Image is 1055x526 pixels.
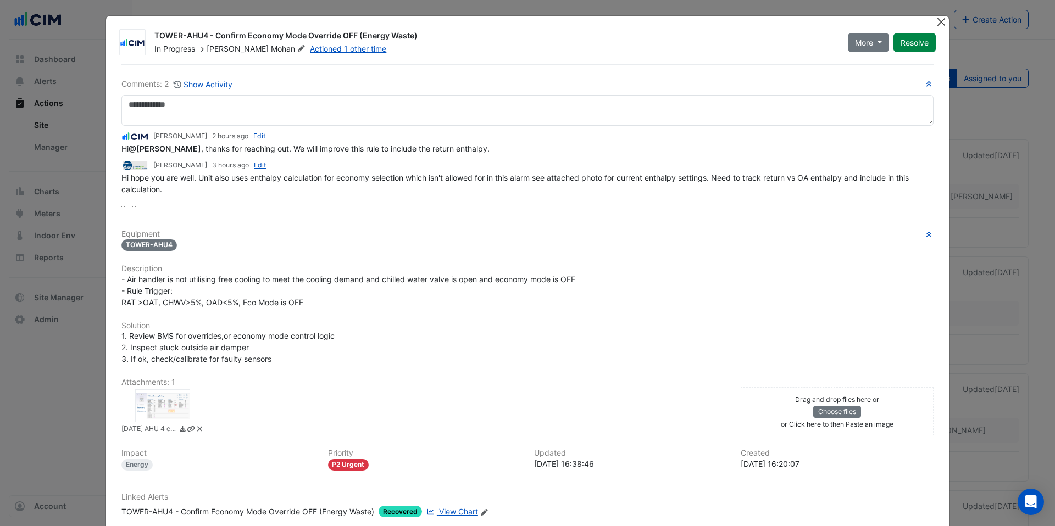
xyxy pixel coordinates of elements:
small: or Click here to then Paste an image [781,420,893,428]
span: Hi hope you are well. Unit also uses enthalpy calculation for economy selection which isn't allow... [121,173,911,194]
span: Hi , thanks for reaching out. We will improve this rule to include the return enthalpy. [121,144,490,153]
h6: Attachments: 1 [121,378,934,387]
small: [PERSON_NAME] - - [153,160,266,170]
span: 2025-10-14 16:38:46 [212,132,248,140]
div: 2025-10-14 AHU 4 economy Enthalpy issue.png [135,389,190,422]
a: Copy link to clipboard [187,424,195,435]
span: [PERSON_NAME] [207,44,269,53]
h6: Impact [121,449,315,458]
a: Edit [253,132,265,140]
button: Show Activity [173,78,233,91]
div: Open Intercom Messenger [1018,489,1044,515]
small: 2025-10-14 AHU 4 economy Enthalpy issue.png [121,424,176,435]
span: 2025-10-14 16:20:07 [212,161,249,169]
img: CIM [120,37,145,48]
div: [DATE] 16:20:07 [741,458,934,469]
button: Resolve [893,33,936,52]
button: Choose files [813,406,861,418]
button: Close [935,16,947,27]
small: [PERSON_NAME] - - [153,131,265,141]
h6: Priority [328,449,521,458]
a: Download [179,424,187,435]
span: Recovered [379,506,422,517]
h6: Description [121,264,934,273]
div: [DATE] 16:38:46 [534,458,728,469]
span: dale.anderson@de-air.com.au [D&E Air Conditioning] [129,144,201,153]
span: 1. Review BMS for overrides,or economy mode control logic 2. Inspect stuck outside air damper 3. ... [121,331,335,363]
span: TOWER-AHU4 [121,239,177,251]
fa-icon: Edit Linked Alerts [480,508,488,516]
h6: Created [741,449,934,458]
span: View Chart [439,507,478,516]
span: -> [197,44,204,53]
div: Energy [121,459,153,471]
div: P2 Urgent [328,459,369,471]
div: TOWER-AHU4 - Confirm Economy Mode Override OFF (Energy Waste) [154,30,835,43]
a: View Chart [424,506,478,517]
button: More [848,33,889,52]
a: Edit [254,161,266,169]
span: More [855,37,873,48]
div: Comments: 2 [121,78,233,91]
h6: Solution [121,321,934,331]
img: CIM [121,131,149,143]
span: Mohan [271,43,308,54]
a: Actioned 1 other time [310,44,386,53]
div: TOWER-AHU4 - Confirm Economy Mode Override OFF (Energy Waste) [121,506,374,517]
h6: Updated [534,449,728,458]
small: Drag and drop files here or [795,395,879,404]
span: In Progress [154,44,195,53]
span: - Air handler is not utilising free cooling to meet the cooling demand and chilled water valve is... [121,275,575,307]
h6: Equipment [121,230,934,239]
h6: Linked Alerts [121,493,934,502]
img: D&E Air Conditioning [121,159,149,171]
a: Delete [196,424,204,435]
